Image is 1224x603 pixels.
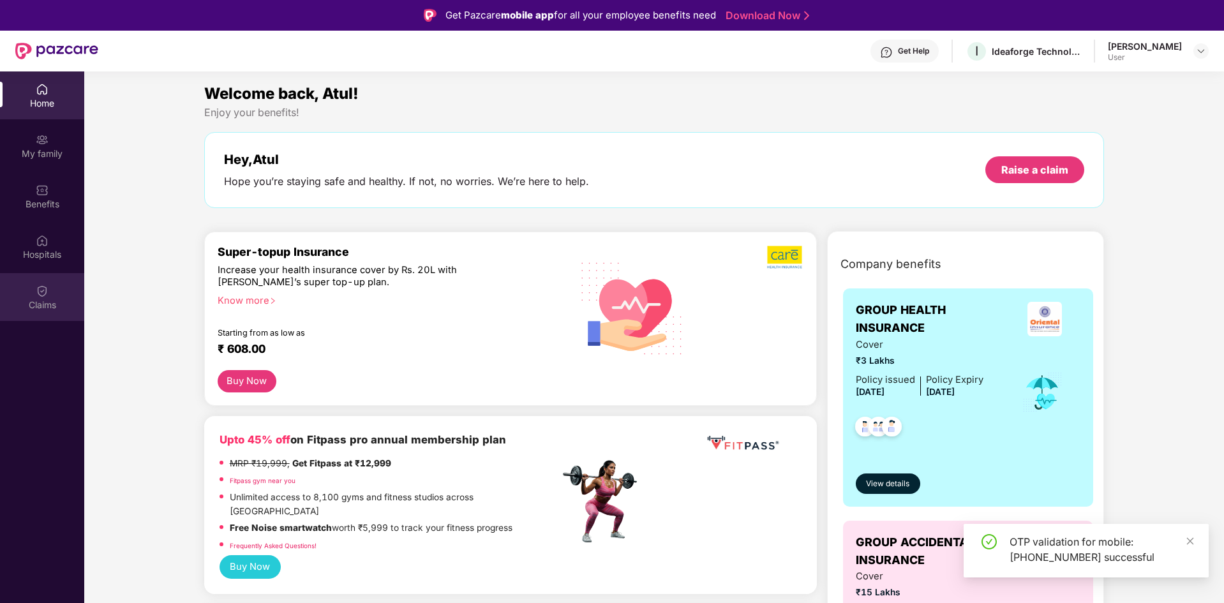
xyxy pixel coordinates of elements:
b: on Fitpass pro annual membership plan [220,433,506,446]
a: Frequently Asked Questions! [230,542,317,549]
span: ₹15 Lakhs [856,586,983,600]
span: Cover [856,569,983,584]
img: svg+xml;base64,PHN2ZyB3aWR0aD0iMjAiIGhlaWdodD0iMjAiIHZpZXdCb3g9IjAgMCAyMCAyMCIgZmlsbD0ibm9uZSIgeG... [36,133,49,146]
button: Buy Now [218,370,276,392]
img: svg+xml;base64,PHN2ZyB4bWxucz0iaHR0cDovL3d3dy53My5vcmcvMjAwMC9zdmciIHdpZHRoPSI0OC45NDMiIGhlaWdodD... [876,413,907,444]
strong: Get Fitpass at ₹12,999 [292,458,391,468]
p: Unlimited access to 8,100 gyms and fitness studios across [GEOGRAPHIC_DATA] [230,491,559,518]
img: fppp.png [705,431,781,455]
img: insurerLogo [1027,302,1062,336]
img: fpp.png [559,457,648,546]
img: svg+xml;base64,PHN2ZyBpZD0iQ2xhaW0iIHhtbG5zPSJodHRwOi8vd3d3LnczLm9yZy8yMDAwL3N2ZyIgd2lkdGg9IjIwIi... [36,285,49,297]
div: Policy issued [856,373,915,387]
span: GROUP ACCIDENTAL INSURANCE [856,533,1015,570]
span: ₹3 Lakhs [856,354,983,368]
span: View details [866,478,909,490]
img: New Pazcare Logo [15,43,98,59]
span: close [1186,537,1195,546]
p: worth ₹5,999 to track your fitness progress [230,521,512,535]
div: Super-topup Insurance [218,245,560,258]
div: Get Pazcare for all your employee benefits need [445,8,716,23]
div: Hope you’re staying safe and healthy. If not, no worries. We’re here to help. [224,175,589,188]
div: Enjoy your benefits! [204,106,1105,119]
span: [DATE] [856,387,884,397]
div: Increase your health insurance cover by Rs. 20L with [PERSON_NAME]’s super top-up plan. [218,264,504,289]
div: Hey, Atul [224,152,589,167]
del: MRP ₹19,999, [230,458,290,468]
a: Download Now [726,9,805,22]
div: OTP validation for mobile: [PHONE_NUMBER] successful [1010,534,1193,565]
img: svg+xml;base64,PHN2ZyB4bWxucz0iaHR0cDovL3d3dy53My5vcmcvMjAwMC9zdmciIHhtbG5zOnhsaW5rPSJodHRwOi8vd3... [571,246,693,369]
a: Fitpass gym near you [230,477,295,484]
strong: Free Noise smartwatch [230,523,332,533]
div: Get Help [898,46,929,56]
button: View details [856,473,920,494]
span: Company benefits [840,255,941,273]
div: Know more [218,295,552,304]
div: Policy Expiry [926,373,983,387]
img: Stroke [804,9,809,22]
strong: mobile app [501,9,554,21]
img: svg+xml;base64,PHN2ZyBpZD0iSGVscC0zMngzMiIgeG1sbnM9Imh0dHA6Ly93d3cudzMub3JnLzIwMDAvc3ZnIiB3aWR0aD... [880,46,893,59]
img: svg+xml;base64,PHN2ZyBpZD0iSG9tZSIgeG1sbnM9Imh0dHA6Ly93d3cudzMub3JnLzIwMDAvc3ZnIiB3aWR0aD0iMjAiIG... [36,83,49,96]
span: Cover [856,338,983,352]
img: svg+xml;base64,PHN2ZyBpZD0iSG9zcGl0YWxzIiB4bWxucz0iaHR0cDovL3d3dy53My5vcmcvMjAwMC9zdmciIHdpZHRoPS... [36,234,49,247]
div: [PERSON_NAME] [1108,40,1182,52]
span: Welcome back, Atul! [204,84,359,103]
div: Starting from as low as [218,328,505,337]
img: b5dec4f62d2307b9de63beb79f102df3.png [767,245,803,269]
span: I [975,43,978,59]
img: svg+xml;base64,PHN2ZyB4bWxucz0iaHR0cDovL3d3dy53My5vcmcvMjAwMC9zdmciIHdpZHRoPSI0OC45MTUiIGhlaWdodD... [863,413,894,444]
span: [DATE] [926,387,955,397]
div: Raise a claim [1001,163,1068,177]
img: Logo [424,9,437,22]
img: icon [1022,371,1063,413]
span: GROUP HEALTH INSURANCE [856,301,1008,338]
div: Ideaforge Technology Ltd [992,45,1081,57]
span: right [269,297,276,304]
span: check-circle [981,534,997,549]
img: svg+xml;base64,PHN2ZyBpZD0iRHJvcGRvd24tMzJ4MzIiIHhtbG5zPSJodHRwOi8vd3d3LnczLm9yZy8yMDAwL3N2ZyIgd2... [1196,46,1206,56]
b: Upto 45% off [220,433,290,446]
button: Buy Now [220,555,281,579]
div: ₹ 608.00 [218,342,547,357]
img: svg+xml;base64,PHN2ZyB4bWxucz0iaHR0cDovL3d3dy53My5vcmcvMjAwMC9zdmciIHdpZHRoPSI0OC45NDMiIGhlaWdodD... [849,413,881,444]
div: User [1108,52,1182,63]
img: svg+xml;base64,PHN2ZyBpZD0iQmVuZWZpdHMiIHhtbG5zPSJodHRwOi8vd3d3LnczLm9yZy8yMDAwL3N2ZyIgd2lkdGg9Ij... [36,184,49,197]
